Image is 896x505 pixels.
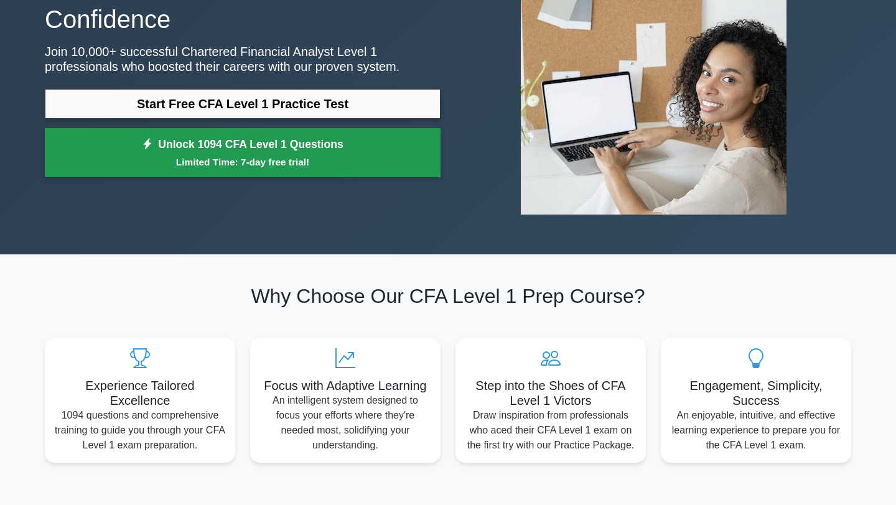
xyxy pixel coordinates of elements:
small: Limited Time: 7-day free trial! [60,155,425,169]
h2: Why Choose Our CFA Level 1 Prep Course? [45,284,851,308]
h5: Experience Tailored Excellence [55,378,225,408]
a: Unlock 1094 CFA Level 1 QuestionsLimited Time: 7-day free trial! [45,128,441,178]
p: An enjoyable, intuitive, and effective learning experience to prepare you for the CFA Level 1 exam. [671,408,841,453]
p: Draw inspiration from professionals who aced their CFA Level 1 exam on the first try with our Pra... [465,408,636,453]
h5: Step into the Shoes of CFA Level 1 Victors [465,378,636,408]
a: Start Free CFA Level 1 Practice Test [45,89,441,119]
p: An intelligent system designed to focus your efforts where they're needed most, solidifying your ... [260,393,431,453]
h5: Engagement, Simplicity, Success [671,378,841,408]
p: Join 10,000+ successful Chartered Financial Analyst Level 1 professionals who boosted their caree... [45,44,441,74]
p: 1094 questions and comprehensive training to guide you through your CFA Level 1 exam preparation. [55,408,225,453]
h5: Focus with Adaptive Learning [260,378,431,393]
